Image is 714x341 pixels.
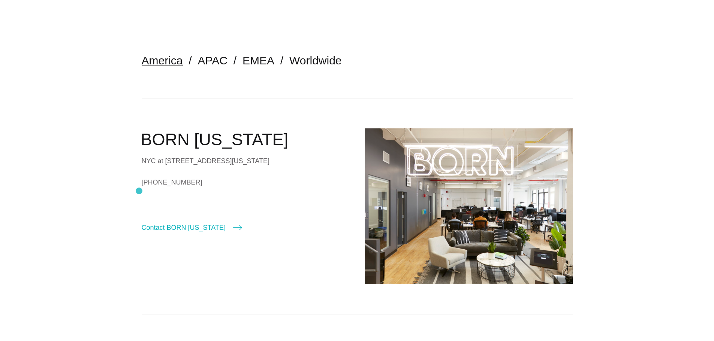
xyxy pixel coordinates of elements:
a: EMEA [242,54,274,67]
h2: BORN [US_STATE] [141,128,350,151]
a: Worldwide [289,54,342,67]
a: APAC [198,54,228,67]
a: [PHONE_NUMBER] [142,177,350,188]
a: America [142,54,183,67]
a: Contact BORN [US_STATE] [142,222,242,233]
div: NYC at [STREET_ADDRESS][US_STATE] [142,155,350,167]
